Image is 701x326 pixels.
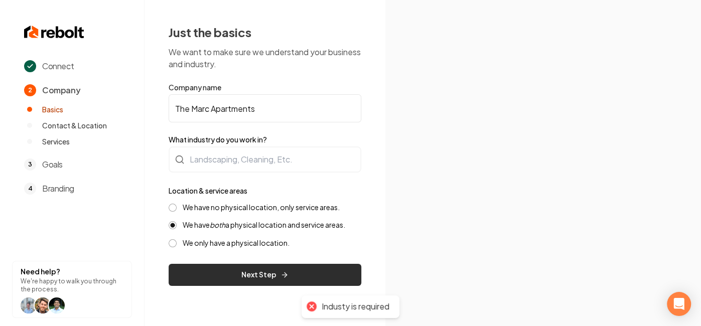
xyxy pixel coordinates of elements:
[169,134,361,144] label: What industry do you work in?
[42,158,63,171] span: Goals
[49,297,65,313] img: help icon arwin
[42,183,74,195] span: Branding
[42,120,107,130] span: Contact & Location
[42,84,80,96] span: Company
[169,186,247,195] label: Location & service areas
[667,292,691,316] div: Open Intercom Messenger
[24,158,36,171] span: 3
[21,267,60,276] strong: Need help?
[183,203,340,212] label: We have no physical location, only service areas.
[169,264,361,286] button: Next Step
[24,183,36,195] span: 4
[183,238,290,248] label: We only have a physical location.
[21,277,123,293] p: We're happy to walk you through the process.
[21,297,37,313] img: help icon Will
[12,261,132,318] button: Need help?We're happy to walk you through the process.help icon Willhelp icon Willhelp icon arwin
[42,104,63,114] span: Basics
[169,82,361,92] label: Company name
[183,220,345,230] label: We have a physical location and service areas.
[24,84,36,96] span: 2
[24,24,84,40] img: Rebolt Logo
[42,60,74,72] span: Connect
[169,24,361,40] h2: Just the basics
[42,136,70,146] span: Services
[35,297,51,313] img: help icon Will
[322,301,389,312] div: Industy is required
[169,46,361,70] p: We want to make sure we understand your business and industry.
[210,220,225,229] i: both
[169,94,361,122] input: Company name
